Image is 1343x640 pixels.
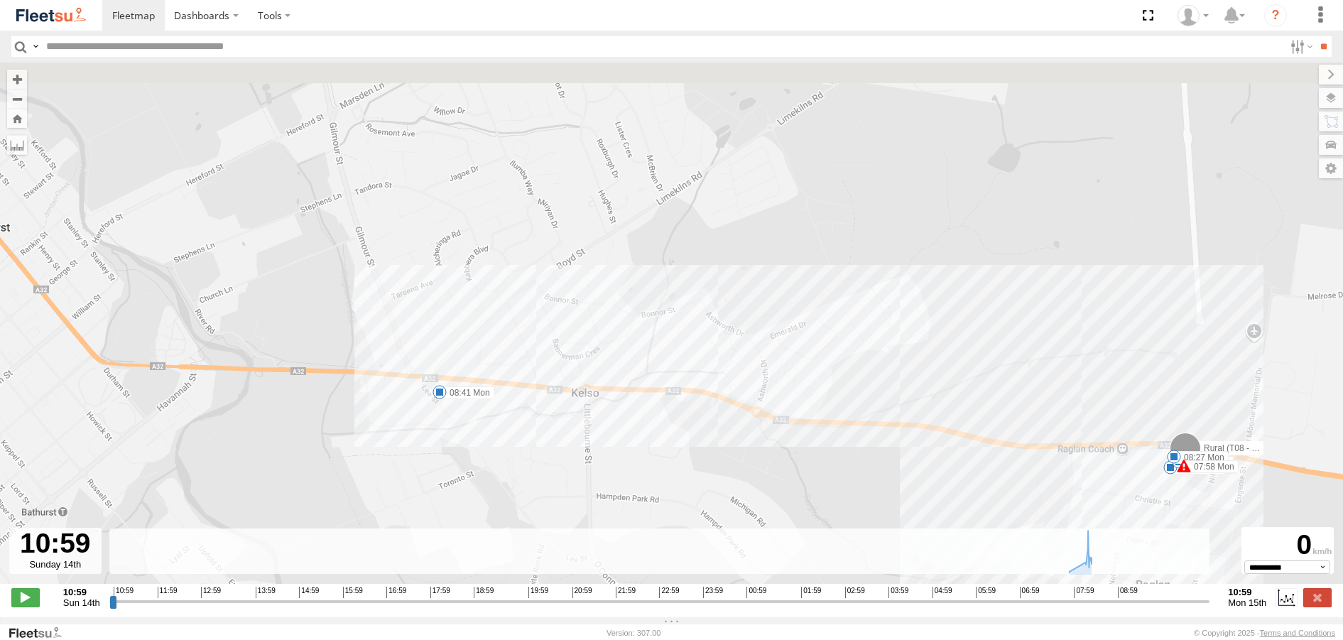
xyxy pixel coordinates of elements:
[386,587,406,598] span: 16:59
[158,587,178,598] span: 11:59
[1184,460,1239,473] label: 07:58 Mon
[572,587,592,598] span: 20:59
[1194,629,1335,637] div: © Copyright 2025 -
[746,587,766,598] span: 00:59
[1264,4,1287,27] i: ?
[30,36,41,57] label: Search Query
[8,626,73,640] a: Visit our Website
[1285,36,1315,57] label: Search Filter Options
[440,386,494,399] label: 08:41 Mon
[888,587,908,598] span: 03:59
[430,587,450,598] span: 17:59
[1303,588,1332,607] label: Close
[299,587,319,598] span: 14:59
[1260,629,1335,637] a: Terms and Conditions
[1074,587,1094,598] span: 07:59
[63,587,100,597] strong: 10:59
[1170,462,1225,474] label: 08:01 Mon
[7,70,27,89] button: Zoom in
[607,629,660,637] div: Version: 307.00
[7,89,27,109] button: Zoom out
[1173,5,1214,26] div: Darren Small
[7,109,27,128] button: Zoom Home
[256,587,276,598] span: 13:59
[933,587,952,598] span: 04:59
[114,587,134,598] span: 10:59
[616,587,636,598] span: 21:59
[474,587,494,598] span: 18:59
[1020,587,1040,598] span: 06:59
[1228,597,1266,608] span: Mon 15th Sep 2025
[7,135,27,155] label: Measure
[845,587,865,598] span: 02:59
[1228,587,1266,597] strong: 10:59
[528,587,548,598] span: 19:59
[343,587,363,598] span: 15:59
[1319,158,1343,178] label: Map Settings
[14,6,88,25] img: fleetsu-logo-horizontal.svg
[801,587,821,598] span: 01:59
[1203,443,1324,452] span: Rural (T08 - [PERSON_NAME])
[976,587,996,598] span: 05:59
[201,587,221,598] span: 12:59
[63,597,100,608] span: Sun 14th Sep 2025
[1244,529,1332,560] div: 0
[1174,451,1229,464] label: 08:27 Mon
[11,588,40,607] label: Play/Stop
[659,587,679,598] span: 22:59
[1118,587,1138,598] span: 08:59
[703,587,723,598] span: 23:59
